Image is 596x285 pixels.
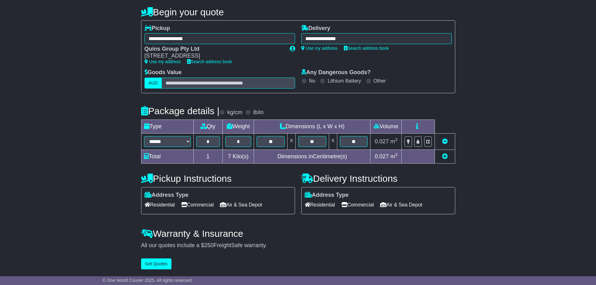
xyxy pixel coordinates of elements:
label: Delivery [301,25,330,32]
button: Get Quotes [141,258,172,269]
span: Residential [145,200,175,210]
span: Residential [305,200,335,210]
td: Type [141,120,193,133]
td: Dimensions (L x W x H) [254,120,370,133]
td: Qty [193,120,222,133]
a: Remove this item [442,138,448,145]
a: Search address book [187,59,232,64]
sup: 3 [395,137,398,142]
span: 7 [228,153,231,160]
span: m [390,153,398,160]
label: Other [374,78,386,84]
td: 1 [193,150,222,163]
td: x [288,133,296,150]
a: Use my address [145,59,181,64]
td: Volume [370,120,402,133]
label: Address Type [145,192,189,199]
label: No [309,78,315,84]
label: Any Dangerous Goods? [301,69,371,76]
td: x [329,133,337,150]
div: Quins Group Pty Ltd [145,46,283,53]
td: Weight [222,120,254,133]
td: Dimensions in Centimetre(s) [254,150,370,163]
label: Address Type [305,192,349,199]
a: Add new item [442,153,448,160]
td: Kilo(s) [222,150,254,163]
span: 0.027 [375,138,389,145]
h4: Delivery Instructions [301,173,455,184]
span: m [390,138,398,145]
span: Air & Sea Depot [380,200,422,210]
div: All our quotes include a $ FreightSafe warranty. [141,242,455,249]
h4: Pickup Instructions [141,173,295,184]
span: © One World Courier 2025. All rights reserved. [103,278,193,283]
span: Commercial [181,200,214,210]
span: 250 [204,242,214,248]
label: kg/cm [227,109,242,116]
a: Search address book [344,46,389,51]
label: Lithium Battery [328,78,361,84]
div: [STREET_ADDRESS] [145,53,283,59]
sup: 3 [395,152,398,157]
label: Goods Value [145,69,182,76]
h4: Warranty & Insurance [141,228,455,239]
h4: Begin your quote [141,7,455,17]
label: lb/in [253,109,263,116]
label: Pickup [145,25,170,32]
label: AUD [145,78,162,89]
span: Commercial [341,200,374,210]
span: Air & Sea Depot [220,200,262,210]
td: Total [141,150,193,163]
h4: Package details | [141,106,220,116]
a: Use my address [301,46,338,51]
span: 0.027 [375,153,389,160]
